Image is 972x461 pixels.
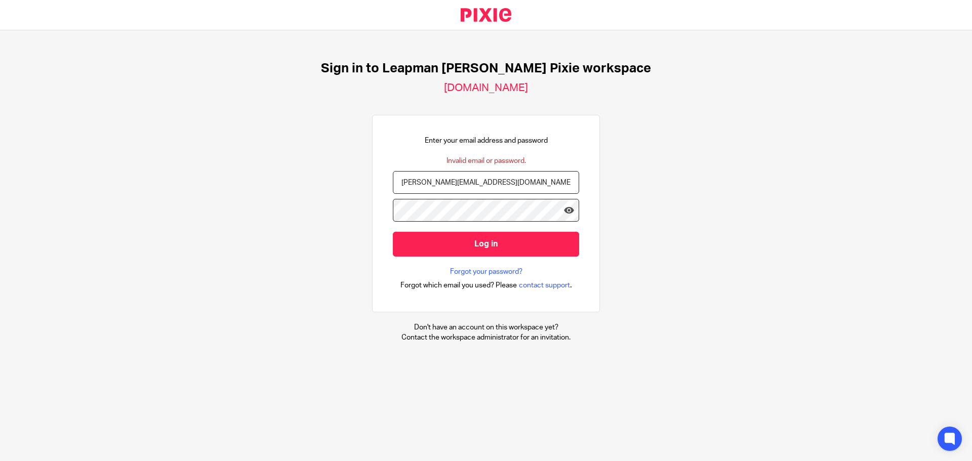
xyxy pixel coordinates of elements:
h2: [DOMAIN_NAME] [444,81,528,95]
input: Log in [393,232,579,257]
p: Contact the workspace administrator for an invitation. [401,332,571,343]
div: . [400,279,572,291]
span: Forgot which email you used? Please [400,280,517,290]
p: Enter your email address and password [425,136,548,146]
input: name@example.com [393,171,579,194]
div: Invalid email or password. [447,156,526,166]
h1: Sign in to Leapman [PERSON_NAME] Pixie workspace [321,61,651,76]
p: Don't have an account on this workspace yet? [401,322,571,332]
a: Forgot your password? [450,267,522,277]
span: contact support [519,280,570,290]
